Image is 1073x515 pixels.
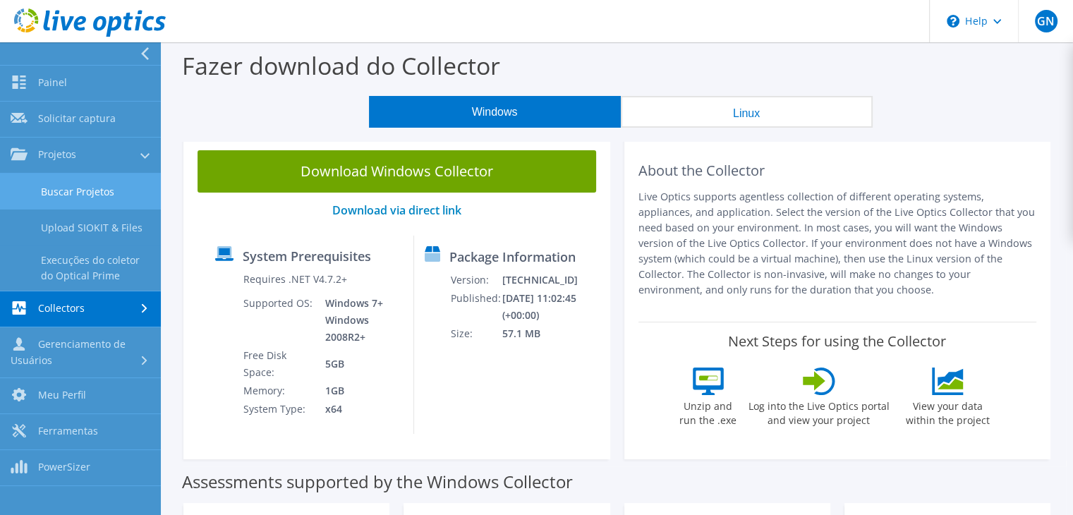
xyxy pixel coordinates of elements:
[243,249,371,263] label: System Prerequisites
[198,150,596,193] a: Download Windows Collector
[450,325,502,343] td: Size:
[947,15,959,28] svg: \n
[315,294,403,346] td: Windows 7+ Windows 2008R2+
[315,400,403,418] td: x64
[1035,10,1057,32] span: GN
[182,49,500,82] label: Fazer download do Collector
[242,346,314,382] td: Free Disk Space:
[243,272,346,286] label: Requires .NET V4.7.2+
[449,250,576,264] label: Package Information
[621,96,873,128] button: Linux
[638,162,1037,179] h2: About the Collector
[315,346,403,382] td: 5GB
[242,400,314,418] td: System Type:
[502,289,604,325] td: [DATE] 11:02:45 (+00:00)
[450,289,502,325] td: Published:
[676,395,741,428] label: Unzip and run the .exe
[450,271,502,289] td: Version:
[897,395,999,428] label: View your data within the project
[242,382,314,400] td: Memory:
[182,475,573,489] label: Assessments supported by the Windows Collector
[728,333,946,350] label: Next Steps for using the Collector
[502,271,604,289] td: [TECHNICAL_ID]
[502,325,604,343] td: 57.1 MB
[315,382,403,400] td: 1GB
[638,189,1037,298] p: Live Optics supports agentless collection of different operating systems, appliances, and applica...
[332,202,461,218] a: Download via direct link
[242,294,314,346] td: Supported OS:
[748,395,890,428] label: Log into the Live Optics portal and view your project
[369,96,621,128] button: Windows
